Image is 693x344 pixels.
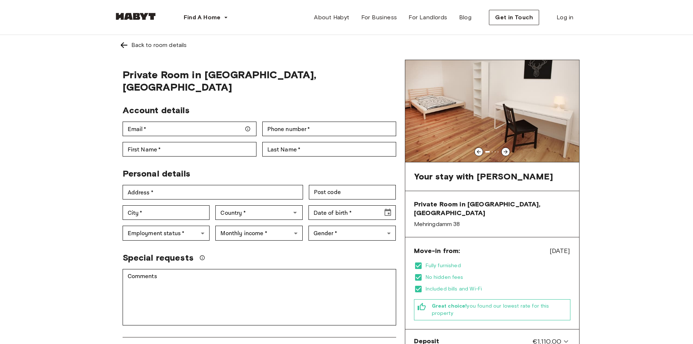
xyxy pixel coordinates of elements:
[414,246,460,255] span: Move-in from:
[123,142,256,157] div: First Name
[114,13,158,20] img: Habyt
[551,10,579,25] a: Log in
[426,262,570,269] span: Fully furnished
[405,60,579,162] img: Image of the room
[355,10,403,25] a: For Business
[432,303,467,309] b: Great choice!
[114,35,580,55] a: Left pointing arrowBack to room details
[557,13,573,22] span: Log in
[314,13,349,22] span: About Habyt
[123,252,194,263] span: Special requests
[409,13,447,22] span: For Landlords
[123,168,190,179] span: Personal details
[459,13,472,22] span: Blog
[120,41,128,50] img: Left pointing arrow
[123,269,396,325] div: Comments
[361,13,397,22] span: For Business
[495,13,533,22] span: Get in Touch
[199,255,205,261] svg: We'll do our best to accommodate your request, but please note we can't guarantee it will be poss...
[453,10,478,25] a: Blog
[290,207,300,218] button: Open
[184,13,221,22] span: Find A Home
[381,205,395,220] button: Choose date
[414,220,570,228] span: Mehringdamm 38
[123,68,396,93] span: Private Room in [GEOGRAPHIC_DATA], [GEOGRAPHIC_DATA]
[414,171,553,182] span: Your stay with [PERSON_NAME]
[123,185,303,199] div: Address
[403,10,453,25] a: For Landlords
[131,41,187,50] div: Back to room details
[245,126,251,132] svg: Make sure your email is correct — we'll send your booking details there.
[414,200,570,217] span: Private Room in [GEOGRAPHIC_DATA], [GEOGRAPHIC_DATA]
[308,10,355,25] a: About Habyt
[309,185,396,199] div: Post code
[262,122,396,136] div: Phone number
[426,285,570,293] span: Included bills and Wi-Fi
[426,274,570,281] span: No hidden fees
[432,303,567,317] span: you found our lowest rate for this property
[550,246,570,256] span: [DATE]
[123,122,256,136] div: Email
[489,10,539,25] button: Get in Touch
[178,10,234,25] button: Find A Home
[262,142,396,157] div: Last Name
[123,105,190,115] span: Account details
[123,205,210,220] div: City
